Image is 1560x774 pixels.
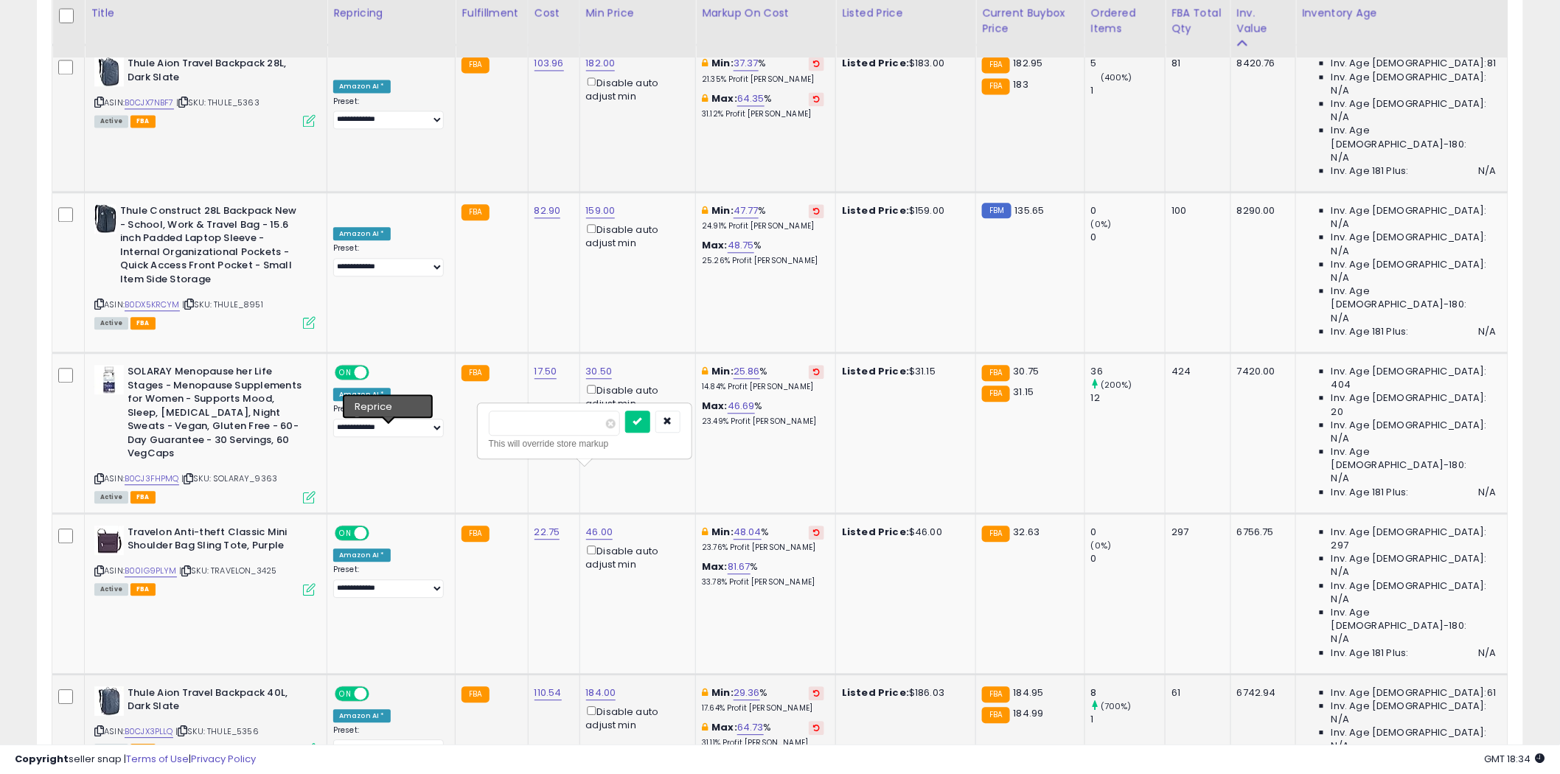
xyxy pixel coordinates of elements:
span: Inv. Age 181 Plus: [1331,325,1409,338]
b: Max: [702,559,728,573]
b: Listed Price: [842,525,909,539]
div: % [702,560,824,588]
span: 297 [1331,539,1348,552]
b: Thule Aion Travel Backpack 28L, Dark Slate [128,57,307,88]
p: 33.78% Profit [PERSON_NAME] [702,577,824,588]
b: Listed Price: [842,686,909,700]
p: 21.35% Profit [PERSON_NAME] [702,74,824,85]
a: 22.75 [534,525,560,540]
span: Inv. Age [DEMOGRAPHIC_DATA]: [1331,700,1487,713]
div: Cost [534,5,574,21]
a: B00IG9PLYM [125,565,177,577]
b: SOLARAY Menopause her Life Stages - Menopause Supplements for Women - Supports Mood, Sleep, [MEDI... [128,365,307,464]
span: 61 [1488,686,1497,700]
div: Preset: [333,725,444,759]
b: Listed Price: [842,56,909,70]
a: 82.90 [534,203,561,218]
div: Disable auto adjust min [586,221,685,250]
span: All listings currently available for purchase on Amazon [94,491,128,503]
p: 31.12% Profit [PERSON_NAME] [702,109,824,119]
span: Inv. Age 181 Plus: [1331,646,1409,660]
span: N/A [1331,432,1349,445]
div: 424 [1171,365,1219,378]
a: 29.36 [734,686,760,700]
div: ASIN: [94,204,316,327]
div: 1 [1091,84,1165,97]
div: Amazon AI * [333,548,391,562]
span: 184.99 [1014,706,1044,720]
small: (0%) [1091,218,1112,230]
span: Inv. Age [DEMOGRAPHIC_DATA]: [1331,204,1487,217]
div: ASIN: [94,526,316,594]
span: Inv. Age [DEMOGRAPHIC_DATA]: [1331,97,1487,111]
span: Inv. Age [DEMOGRAPHIC_DATA]: [1331,258,1487,271]
span: Inv. Age 181 Plus: [1331,164,1409,178]
div: Ordered Items [1091,5,1159,36]
a: 64.73 [737,720,764,735]
span: All listings currently available for purchase on Amazon [94,583,128,596]
div: seller snap | | [15,753,256,767]
span: | SKU: THULE_8951 [182,299,263,310]
a: 48.75 [728,238,754,253]
b: Travelon Anti-theft Classic Mini Shoulder Bag Sling Tote, Purple [128,526,307,557]
div: 8 [1091,686,1165,700]
div: Preset: [333,565,444,598]
div: $159.00 [842,204,964,217]
img: 51Dx4eiP5zL._SL40_.jpg [94,204,116,234]
div: Amazon AI * [333,709,391,722]
img: 41QZCGApBkL._SL40_.jpg [94,686,124,716]
b: Min: [711,203,734,217]
div: Disable auto adjust min [586,703,685,732]
i: Revert to store-level Max Markup [813,724,820,731]
span: N/A [1331,472,1349,485]
span: N/A [1331,565,1349,579]
div: 12 [1091,391,1165,405]
span: Inv. Age [DEMOGRAPHIC_DATA]: [1331,726,1487,739]
span: ON [336,526,355,539]
span: 31.15 [1014,385,1034,399]
span: Inv. Age [DEMOGRAPHIC_DATA]: [1331,231,1487,244]
div: 61 [1171,686,1219,700]
div: Min Price [586,5,690,21]
div: 81 [1171,57,1219,70]
b: Listed Price: [842,364,909,378]
small: FBM [982,203,1011,218]
div: Listed Price [842,5,969,21]
a: 46.00 [586,525,613,540]
div: % [702,92,824,119]
small: FBA [982,686,1009,702]
span: All listings currently available for purchase on Amazon [94,317,128,330]
div: % [702,239,824,266]
div: 297 [1171,526,1219,539]
div: 5 [1091,57,1165,70]
span: Inv. Age [DEMOGRAPHIC_DATA]: [1331,526,1487,539]
span: FBA [130,491,156,503]
i: This overrides the store level min markup for this listing [702,366,708,376]
div: 0 [1091,526,1165,539]
a: 46.69 [728,399,755,414]
span: Inv. Age [DEMOGRAPHIC_DATA]: [1331,579,1487,593]
div: Preset: [333,97,444,130]
span: N/A [1331,593,1349,606]
i: This overrides the store level max markup for this listing [702,94,708,103]
span: Inv. Age [DEMOGRAPHIC_DATA]: [1331,686,1487,700]
p: 14.84% Profit [PERSON_NAME] [702,382,824,392]
div: Disable auto adjust min [586,382,685,411]
div: Inventory Age [1302,5,1502,21]
div: Amazon AI * [333,388,391,401]
span: N/A [1331,111,1349,124]
span: All listings currently available for purchase on Amazon [94,115,128,128]
img: 413rsMFi46L._SL40_.jpg [94,57,124,86]
span: Inv. Age [DEMOGRAPHIC_DATA]: [1331,419,1487,432]
a: B0CJX3PLLQ [125,725,173,738]
small: FBA [982,78,1009,94]
i: This overrides the store level max markup for this listing [702,722,708,732]
span: Inv. Age [DEMOGRAPHIC_DATA]: [1331,365,1487,378]
i: Revert to store-level Min Markup [813,60,820,67]
div: 6756.75 [1237,526,1284,539]
small: FBA [462,526,489,542]
b: Max: [702,238,728,252]
div: 1 [1091,713,1165,726]
div: $46.00 [842,526,964,539]
a: Privacy Policy [191,752,256,766]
